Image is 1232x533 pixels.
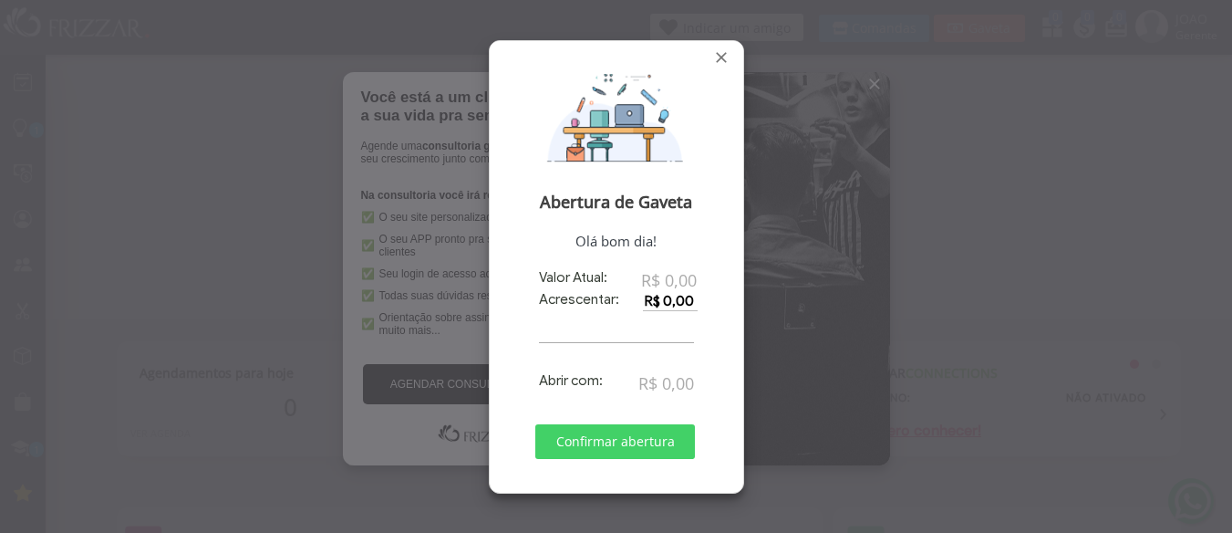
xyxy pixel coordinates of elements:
[638,372,694,394] span: R$ 0,00
[502,232,730,250] span: Olá bom dia!
[643,291,698,311] input: 0.0
[535,424,695,459] button: Confirmar abertura
[502,191,730,213] span: Abertura de Gaveta
[539,269,607,286] label: Valor Atual:
[548,428,682,455] span: Confirmar abertura
[641,269,697,291] span: R$ 0,00
[712,48,730,67] a: Fechar
[539,372,603,389] label: Abrir com:
[539,291,619,308] label: Acrescentar:
[502,71,730,162] img: Abrir Gaveta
